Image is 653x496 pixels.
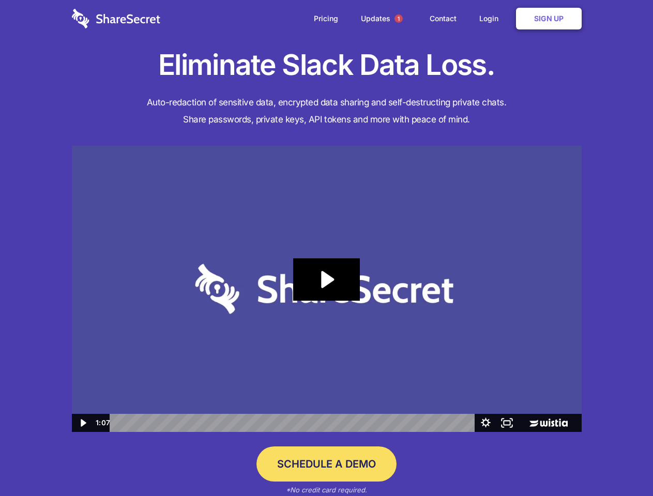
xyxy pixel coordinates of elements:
img: logo-wordmark-white-trans-d4663122ce5f474addd5e946df7df03e33cb6a1c49d2221995e7729f52c070b2.svg [72,9,160,28]
h1: Eliminate Slack Data Loss. [72,47,582,84]
button: Play Video [72,414,93,432]
img: Sharesecret [72,146,582,432]
iframe: Drift Widget Chat Controller [601,444,641,484]
a: Login [469,3,514,35]
a: Pricing [303,3,348,35]
a: Contact [419,3,467,35]
h4: Auto-redaction of sensitive data, encrypted data sharing and self-destructing private chats. Shar... [72,94,582,128]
